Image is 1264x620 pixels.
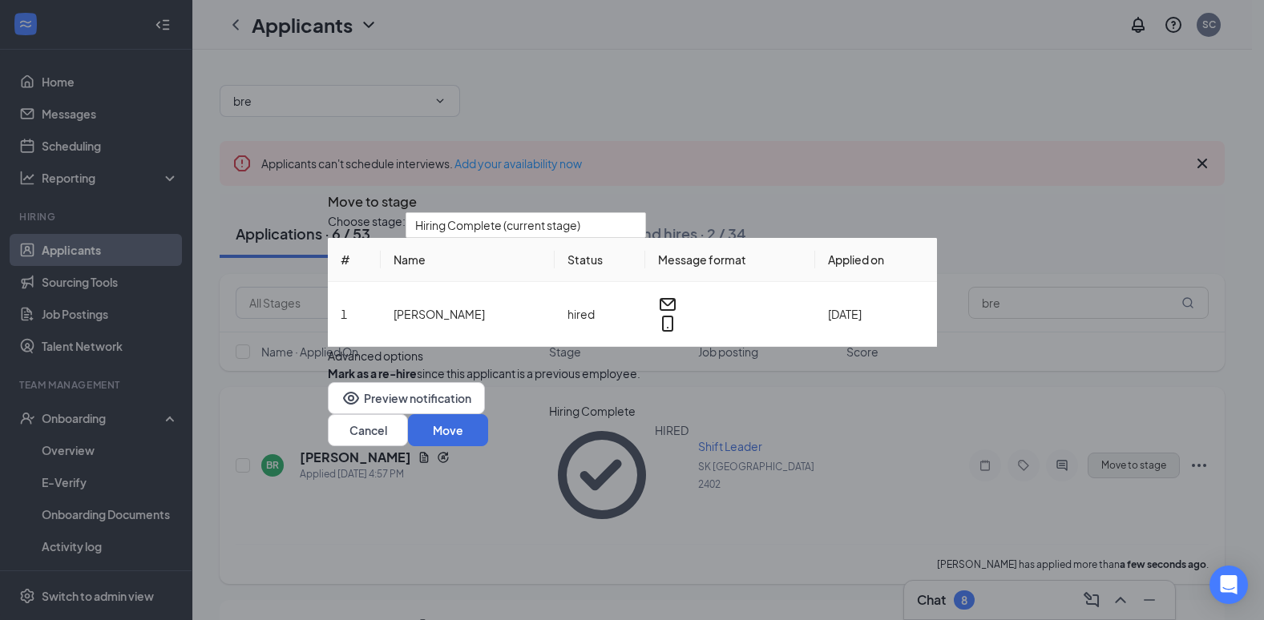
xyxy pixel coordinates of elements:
[328,191,417,212] h3: Move to stage
[555,282,645,347] td: hired
[328,347,937,364] div: Advanced options
[380,238,555,282] th: Name
[328,414,408,446] button: Cancel
[814,282,936,347] td: [DATE]
[341,307,347,321] span: 1
[380,282,555,347] td: [PERSON_NAME]
[328,366,417,380] b: Mark as a re-hire
[341,389,361,408] svg: Eye
[328,364,640,382] div: since this applicant is a previous employee.
[658,314,677,333] svg: MobileSms
[408,414,488,446] button: Move
[328,382,485,414] button: EyePreview notification
[1209,566,1248,604] div: Open Intercom Messenger
[415,213,580,237] span: Hiring Complete (current stage)
[645,238,815,282] th: Message format
[814,238,936,282] th: Applied on
[328,212,406,238] span: Choose stage:
[328,238,381,282] th: #
[555,238,645,282] th: Status
[658,295,677,314] svg: Email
